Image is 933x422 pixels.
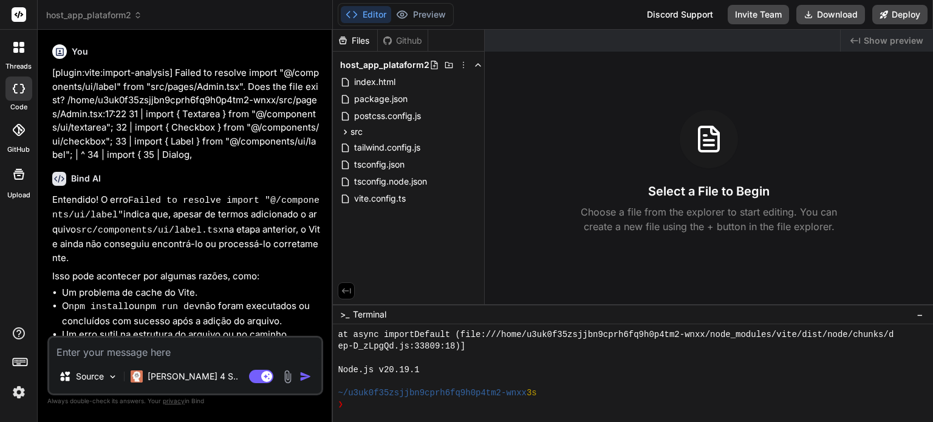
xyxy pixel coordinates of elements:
span: privacy [163,397,185,404]
p: Isso pode acontecer por algumas razões, como: [52,270,321,284]
p: Always double-check its answers. Your in Bind [47,395,323,407]
span: tsconfig.json [353,157,406,172]
img: Claude 4 Sonnet [131,370,143,383]
span: ep-D_zLpgQd.js:33809:18)] [338,341,465,352]
span: 3s [527,387,537,399]
button: Deploy [872,5,928,24]
p: [PERSON_NAME] 4 S.. [148,370,238,383]
span: package.json [353,92,409,106]
div: Github [378,35,428,47]
span: host_app_plataform2 [340,59,429,71]
span: − [917,308,923,321]
p: [plugin:vite:import-analysis] Failed to resolve import "@/components/ui/label" from "src/pages/Ad... [52,66,321,162]
span: vite.config.ts [353,191,407,206]
label: threads [5,61,32,72]
p: Source [76,370,104,383]
span: ~/u3uk0f35zsjjbn9cprh6fq9h0p4tm2-wnxx [338,387,527,399]
code: npm run dev [140,302,200,312]
code: src/components/ui/label.tsx [76,225,224,236]
span: ❯ [338,399,344,410]
img: attachment [281,370,295,384]
li: O ou não foram executados ou concluídos com sucesso após a adição do arquivo. [62,299,321,328]
span: Show preview [864,35,923,47]
button: Download [796,5,865,24]
p: Choose a file from the explorer to start editing. You can create a new file using the + button in... [573,205,845,234]
label: GitHub [7,145,30,155]
div: Files [333,35,377,47]
span: index.html [353,75,397,89]
span: tsconfig.node.json [353,174,428,189]
span: Terminal [353,308,386,321]
button: Invite Team [728,5,789,24]
label: Upload [7,190,30,200]
h6: Bind AI [71,172,101,185]
button: − [914,305,926,324]
img: Pick Models [108,372,118,382]
img: icon [299,370,312,383]
img: settings [9,382,29,403]
li: Um problema de cache do Vite. [62,286,321,300]
span: >_ [340,308,349,321]
h6: You [72,46,88,58]
span: postcss.config.js [353,109,422,123]
span: Node.js v20.19.1 [338,364,419,376]
label: code [10,102,27,112]
h3: Select a File to Begin [648,183,770,200]
button: Editor [341,6,391,23]
button: Preview [391,6,451,23]
span: tailwind.config.js [353,140,422,155]
code: Failed to resolve import "@/components/ui/label" [52,196,320,221]
div: Discord Support [640,5,720,24]
span: host_app_plataform2 [46,9,142,21]
span: src [350,126,363,138]
p: Entendido! O erro indica que, apesar de termos adicionado o arquivo na etapa anterior, o Vite ain... [52,193,321,265]
li: Um erro sutil na estrutura do arquivo ou no caminho. [62,328,321,342]
code: npm install [69,302,129,312]
span: at async importDefault (file:///home/u3uk0f35zsjjbn9cprh6fq9h0p4tm2-wnxx/node_modules/vite/dist/n... [338,329,894,341]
